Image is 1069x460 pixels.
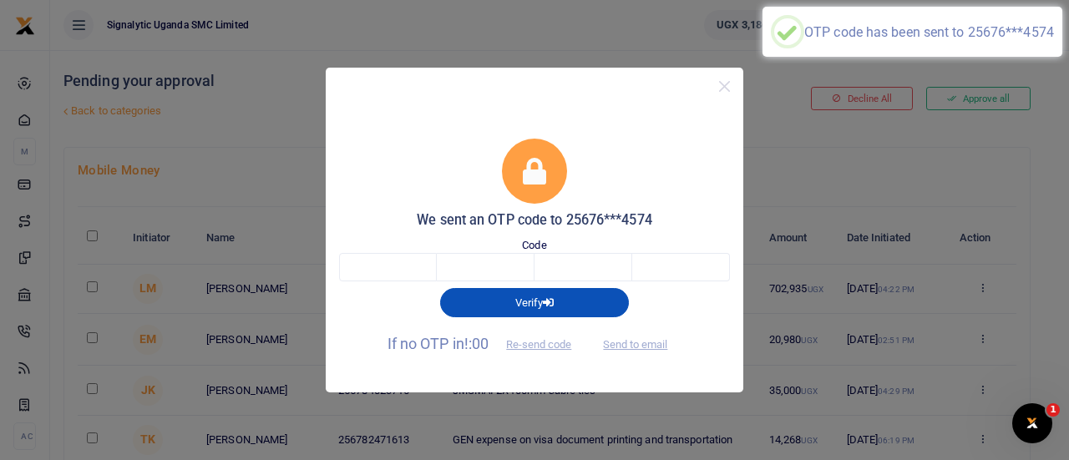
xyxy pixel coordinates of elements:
[522,237,546,254] label: Code
[804,24,1054,40] div: OTP code has been sent to 25676***4574
[440,288,629,316] button: Verify
[1046,403,1060,417] span: 1
[464,335,489,352] span: !:00
[1012,403,1052,443] iframe: Intercom live chat
[712,74,737,99] button: Close
[339,212,730,229] h5: We sent an OTP code to 25676***4574
[388,335,586,352] span: If no OTP in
